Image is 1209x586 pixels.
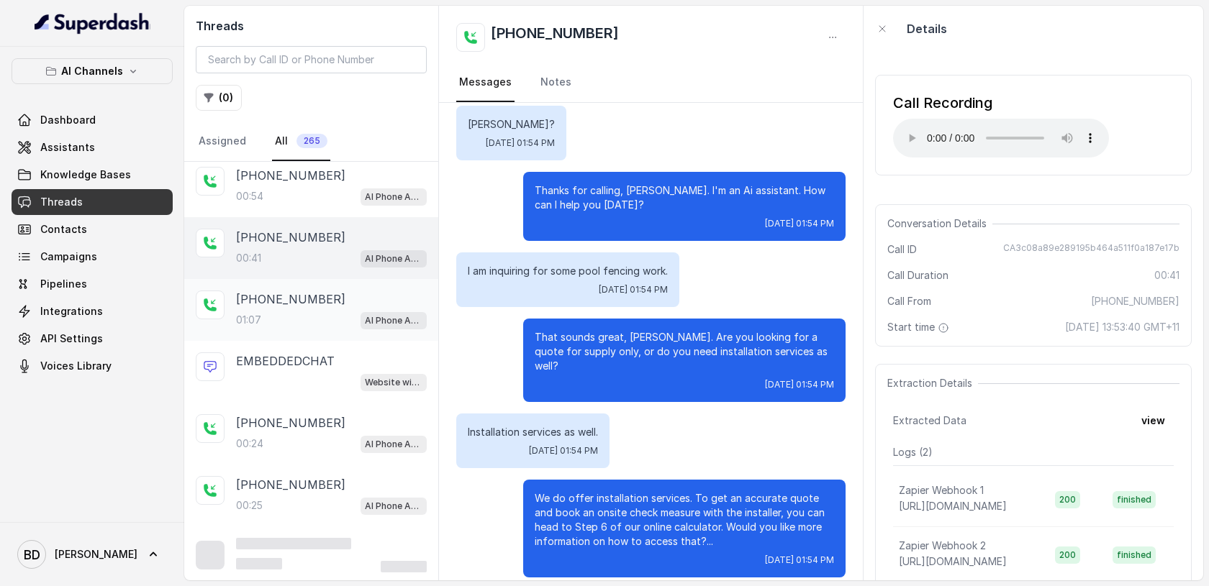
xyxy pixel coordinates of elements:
[899,555,1007,567] span: [URL][DOMAIN_NAME]
[887,242,917,257] span: Call ID
[468,117,555,132] p: [PERSON_NAME]?
[899,539,986,553] p: Zapier Webhook 2
[535,491,834,549] p: We do offer installation services. To get an accurate quote and book an onsite check measure with...
[893,413,966,428] span: Extracted Data
[893,119,1109,157] audio: Your browser does not support the audio element.
[468,425,598,439] p: Installation services as well.
[486,137,555,149] span: [DATE] 01:54 PM
[12,298,173,324] a: Integrations
[236,290,345,308] p: [PHONE_NUMBER]
[196,46,427,73] input: Search by Call ID or Phone Number
[12,244,173,270] a: Campaigns
[1091,294,1179,308] span: [PHONE_NUMBER]
[236,498,263,513] p: 00:25
[236,414,345,431] p: [PHONE_NUMBER]
[236,476,345,493] p: [PHONE_NUMBER]
[196,17,427,35] h2: Threads
[40,113,96,127] span: Dashboard
[12,189,173,215] a: Threads
[40,168,131,182] span: Knowledge Bases
[365,190,422,204] p: AI Phone Assistant
[35,12,150,35] img: light.svg
[365,313,422,328] p: AI Phone Assistant
[40,195,83,209] span: Threads
[765,379,834,390] span: [DATE] 01:54 PM
[535,330,834,373] p: That sounds great, [PERSON_NAME]. Are you looking for a quote for supply only, or do you need ins...
[40,304,103,319] span: Integrations
[236,352,335,370] p: EMBEDDEDCHAT
[1055,491,1080,508] span: 200
[236,189,263,203] p: 00:54
[1113,546,1156,564] span: finished
[12,58,173,84] button: AI Channels
[236,436,263,451] p: 00:24
[456,63,515,102] a: Messages
[1055,546,1080,564] span: 200
[40,277,87,291] span: Pipelines
[272,122,330,161] a: All265
[12,134,173,160] a: Assistants
[12,271,173,297] a: Pipelines
[765,218,834,229] span: [DATE] 01:54 PM
[365,252,422,266] p: AI Phone Assistant
[491,23,619,52] h2: [PHONE_NUMBER]
[899,500,1007,512] span: [URL][DOMAIN_NAME]
[365,499,422,513] p: AI Phone Assistant
[893,445,1174,459] p: Logs ( 2 )
[12,107,173,133] a: Dashboard
[40,222,87,237] span: Contacts
[12,216,173,242] a: Contacts
[61,63,123,80] p: AI Channels
[599,284,668,296] span: [DATE] 01:54 PM
[236,251,261,265] p: 00:41
[40,359,112,373] span: Voices Library
[12,162,173,188] a: Knowledge Bases
[40,249,97,264] span: Campaigns
[296,134,327,148] span: 265
[887,268,948,283] span: Call Duration
[538,63,574,102] a: Notes
[765,554,834,566] span: [DATE] 01:54 PM
[468,264,668,278] p: I am inquiring for some pool fencing work.
[40,140,95,155] span: Assistants
[899,483,984,498] p: Zapier Webhook 1
[1133,408,1174,434] button: view
[887,216,992,231] span: Conversation Details
[1113,491,1156,508] span: finished
[365,375,422,390] p: Website widget
[365,437,422,452] p: AI Phone Assistant
[535,183,834,212] p: Thanks for calling, [PERSON_NAME]. I'm an Ai assistant. How can I help you [DATE]?
[887,376,978,390] span: Extraction Details
[236,229,345,246] p: [PHONE_NUMBER]
[196,85,242,111] button: (0)
[196,122,427,161] nav: Tabs
[40,331,103,346] span: API Settings
[529,445,598,457] span: [DATE] 01:54 PM
[1003,242,1179,257] span: CA3c08a89e289195b464a511f0a187e17b
[196,122,249,161] a: Assigned
[12,326,173,352] a: API Settings
[1065,320,1179,334] span: [DATE] 13:53:40 GMT+11
[24,547,40,562] text: BD
[12,534,173,574] a: [PERSON_NAME]
[893,93,1109,113] div: Call Recording
[55,547,137,562] span: [PERSON_NAME]
[1154,268,1179,283] span: 00:41
[887,294,931,308] span: Call From
[456,63,846,102] nav: Tabs
[236,313,261,327] p: 01:07
[12,353,173,379] a: Voices Library
[236,167,345,184] p: [PHONE_NUMBER]
[887,320,952,334] span: Start time
[907,20,947,37] p: Details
